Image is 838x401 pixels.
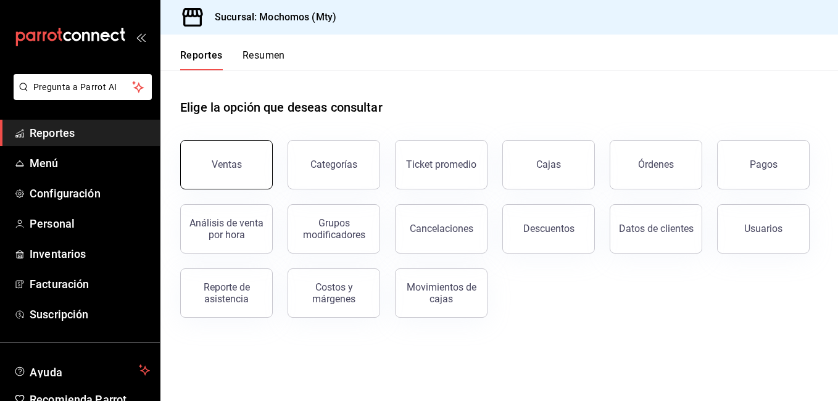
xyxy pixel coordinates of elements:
button: Ventas [180,140,273,189]
h3: Sucursal: Mochomos (Mty) [205,10,336,25]
span: Inventarios [30,246,150,262]
a: Cajas [502,140,595,189]
button: open_drawer_menu [136,32,146,42]
span: Menú [30,155,150,172]
h1: Elige la opción que deseas consultar [180,98,383,117]
div: Categorías [310,159,357,170]
span: Facturación [30,276,150,292]
button: Ticket promedio [395,140,487,189]
div: Usuarios [744,223,782,234]
button: Resumen [243,49,285,70]
div: Datos de clientes [619,223,694,234]
div: Descuentos [523,223,575,234]
button: Cancelaciones [395,204,487,254]
div: Ticket promedio [406,159,476,170]
div: navigation tabs [180,49,285,70]
span: Pregunta a Parrot AI [33,81,133,94]
div: Grupos modificadores [296,217,372,241]
div: Reporte de asistencia [188,281,265,305]
button: Pregunta a Parrot AI [14,74,152,100]
button: Grupos modificadores [288,204,380,254]
div: Costos y márgenes [296,281,372,305]
span: Configuración [30,185,150,202]
div: Movimientos de cajas [403,281,479,305]
span: Suscripción [30,306,150,323]
div: Ventas [212,159,242,170]
div: Cajas [536,157,562,172]
span: Ayuda [30,363,134,378]
button: Pagos [717,140,810,189]
div: Pagos [750,159,778,170]
button: Costos y márgenes [288,268,380,318]
div: Órdenes [638,159,674,170]
div: Cancelaciones [410,223,473,234]
span: Reportes [30,125,150,141]
span: Personal [30,215,150,232]
button: Datos de clientes [610,204,702,254]
a: Pregunta a Parrot AI [9,89,152,102]
button: Análisis de venta por hora [180,204,273,254]
button: Usuarios [717,204,810,254]
div: Análisis de venta por hora [188,217,265,241]
button: Reportes [180,49,223,70]
button: Reporte de asistencia [180,268,273,318]
button: Descuentos [502,204,595,254]
button: Órdenes [610,140,702,189]
button: Movimientos de cajas [395,268,487,318]
button: Categorías [288,140,380,189]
